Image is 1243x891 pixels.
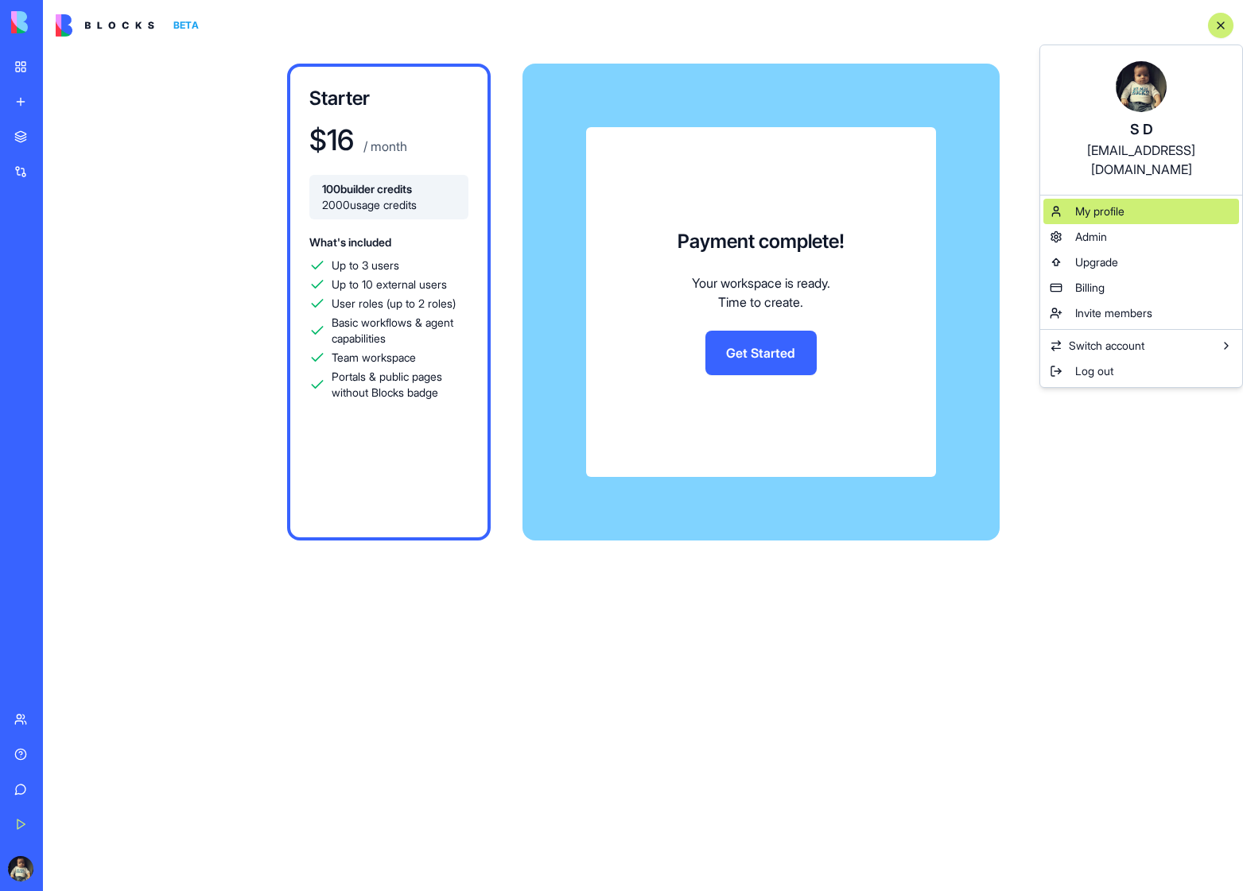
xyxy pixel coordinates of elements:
span: My profile [1075,203,1125,219]
img: ACg8ocJVEP1nDqxMatDtjXCupuMwW5TaZ37WCBxv71b8SlQ25gjS4jc=s96-c [1116,61,1167,112]
span: Switch account [1069,338,1144,354]
span: Admin [1075,229,1107,245]
a: Invite members [1043,300,1239,326]
a: Billing [1043,275,1239,300]
div: [EMAIL_ADDRESS][DOMAIN_NAME] [1056,141,1226,179]
div: S D [1056,118,1226,141]
a: S D[EMAIL_ADDRESS][DOMAIN_NAME] [1043,48,1239,192]
span: Log out [1075,363,1113,379]
span: Invite members [1075,305,1152,321]
span: Billing [1075,280,1105,296]
a: My profile [1043,199,1239,224]
a: Upgrade [1043,250,1239,275]
a: Admin [1043,224,1239,250]
span: Upgrade [1075,254,1118,270]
